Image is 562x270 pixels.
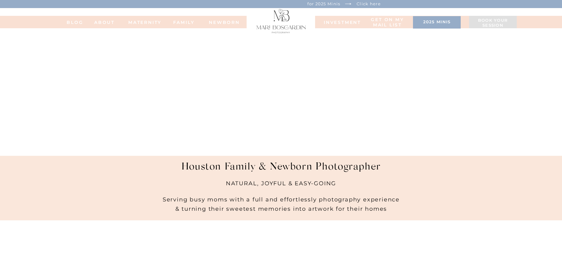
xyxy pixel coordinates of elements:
a: Book your session [472,18,514,29]
a: NEWBORN [207,20,242,24]
h2: Serving busy moms with a full and effortlessly photography experience & turning their sweetest me... [154,185,408,220]
a: Get on my MAIL list [370,17,405,28]
h1: Houston Family & Newborn Photographer [161,161,401,179]
h2: NATURAL, JOYFUL & EASY-GOING [198,179,364,192]
a: ABOUT [87,20,121,24]
a: 2025 minis [416,20,458,26]
a: FAMILy [171,20,196,24]
a: BLOG [63,20,87,24]
a: INVESTMENT [324,20,355,24]
a: MATERNITY [128,20,153,24]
